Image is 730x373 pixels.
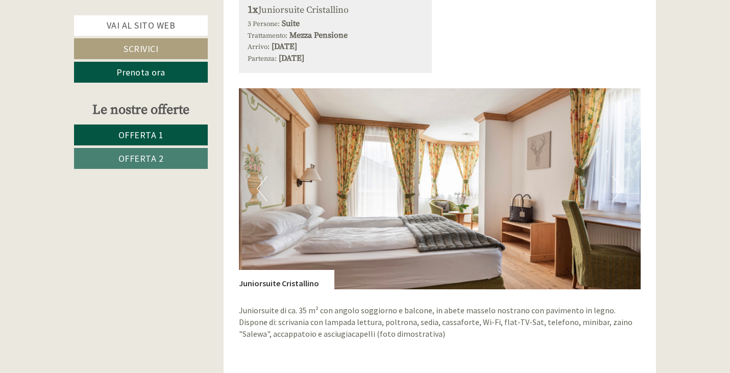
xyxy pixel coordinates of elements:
div: Juniorsuite Cristallino [248,3,424,18]
b: Mezza Pensione [289,30,348,40]
span: Offerta 2 [118,153,164,164]
img: image [239,88,641,289]
a: Scrivici [74,38,208,59]
span: Offerta 1 [118,129,164,141]
a: Prenota ora [74,62,208,83]
b: [DATE] [272,41,297,52]
div: Le nostre offerte [74,101,208,119]
b: 1x [248,4,258,16]
button: Next [612,176,623,202]
b: [DATE] [279,53,304,63]
button: Previous [257,176,267,202]
a: Vai al sito web [74,15,208,36]
small: Partenza: [248,55,277,63]
div: Juniorsuite Cristallino [239,270,334,289]
small: Trattamento: [248,32,287,40]
small: 3 Persone: [248,20,280,29]
small: Arrivo: [248,43,270,52]
b: Suite [282,18,300,29]
p: Juniorsuite di ca. 35 m² con angolo soggiorno e balcone, in abete masselo nostrano con pavimento ... [239,305,641,340]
